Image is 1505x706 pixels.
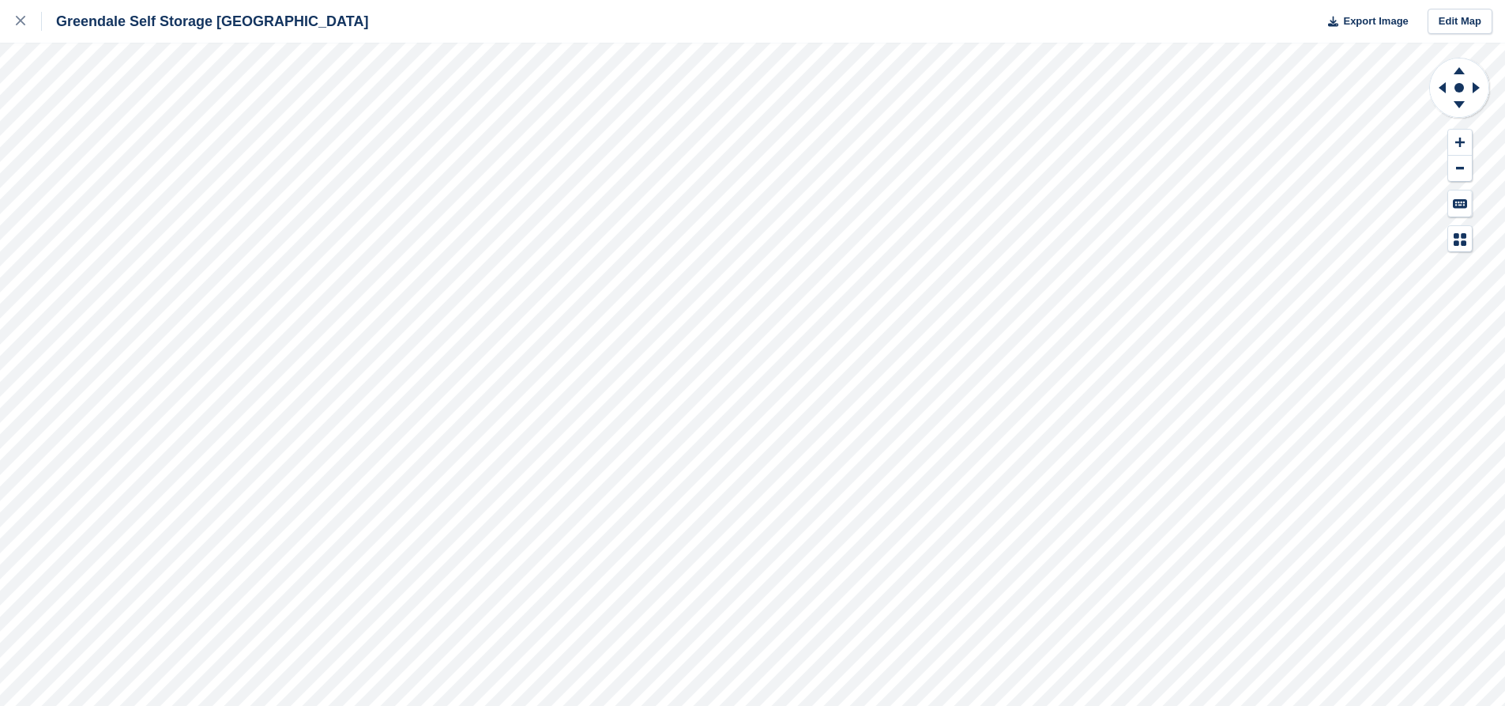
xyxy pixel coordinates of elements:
[1319,9,1409,35] button: Export Image
[1343,13,1408,29] span: Export Image
[1448,191,1472,217] button: Keyboard Shortcuts
[1448,130,1472,156] button: Zoom In
[1428,9,1492,35] a: Edit Map
[1448,226,1472,252] button: Map Legend
[1448,156,1472,182] button: Zoom Out
[42,12,368,31] div: Greendale Self Storage [GEOGRAPHIC_DATA]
